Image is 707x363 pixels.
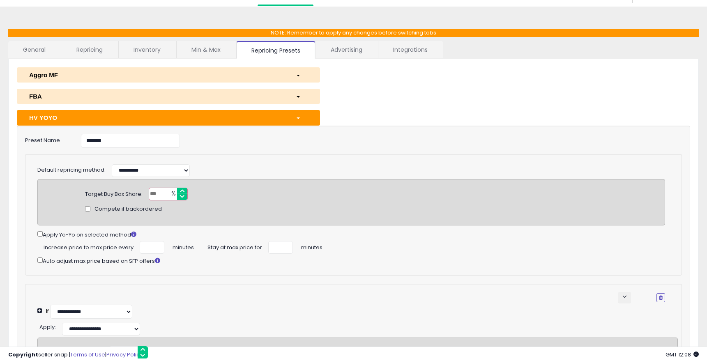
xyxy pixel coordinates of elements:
div: HV YOYO [23,113,290,122]
p: NOTE: Remember to apply any changes before switching tabs [8,29,699,37]
button: Aggro MF [17,67,320,83]
div: seller snap | | [8,351,143,359]
a: General [8,41,61,58]
a: Privacy Policy [106,351,143,358]
label: Preset Name [19,134,75,145]
a: Repricing [62,41,117,58]
a: Integrations [378,41,442,58]
span: keyboard_arrow_down [621,293,629,301]
div: Apply Yo-Yo on selected method [37,230,665,239]
span: Apply [39,323,55,331]
i: Remove Condition [659,295,663,300]
a: Advertising [316,41,377,58]
span: 2025-08-18 12:08 GMT [666,351,699,358]
button: keyboard_arrow_down [618,292,631,303]
button: HV YOYO [17,110,320,125]
div: : [39,321,56,331]
label: Default repricing method: [37,166,106,174]
span: Stay at max price for [207,241,262,252]
a: Terms of Use [70,351,105,358]
div: Target Buy Box Share: [85,188,143,198]
a: Min & Max [177,41,235,58]
span: Compete if backordered [94,205,162,213]
a: Inventory [119,41,175,58]
div: FBA [23,92,290,101]
span: minutes. [301,241,324,252]
div: Auto adjust max price based on SFP offers [37,256,665,265]
a: Repricing Presets [237,41,315,59]
div: Aggro MF [23,71,290,79]
div: Factor: [85,346,103,357]
span: Increase price to max price every [44,241,134,252]
button: FBA [17,89,320,104]
span: % [166,188,180,200]
strong: Copyright [8,351,38,358]
span: minutes. [173,241,195,252]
